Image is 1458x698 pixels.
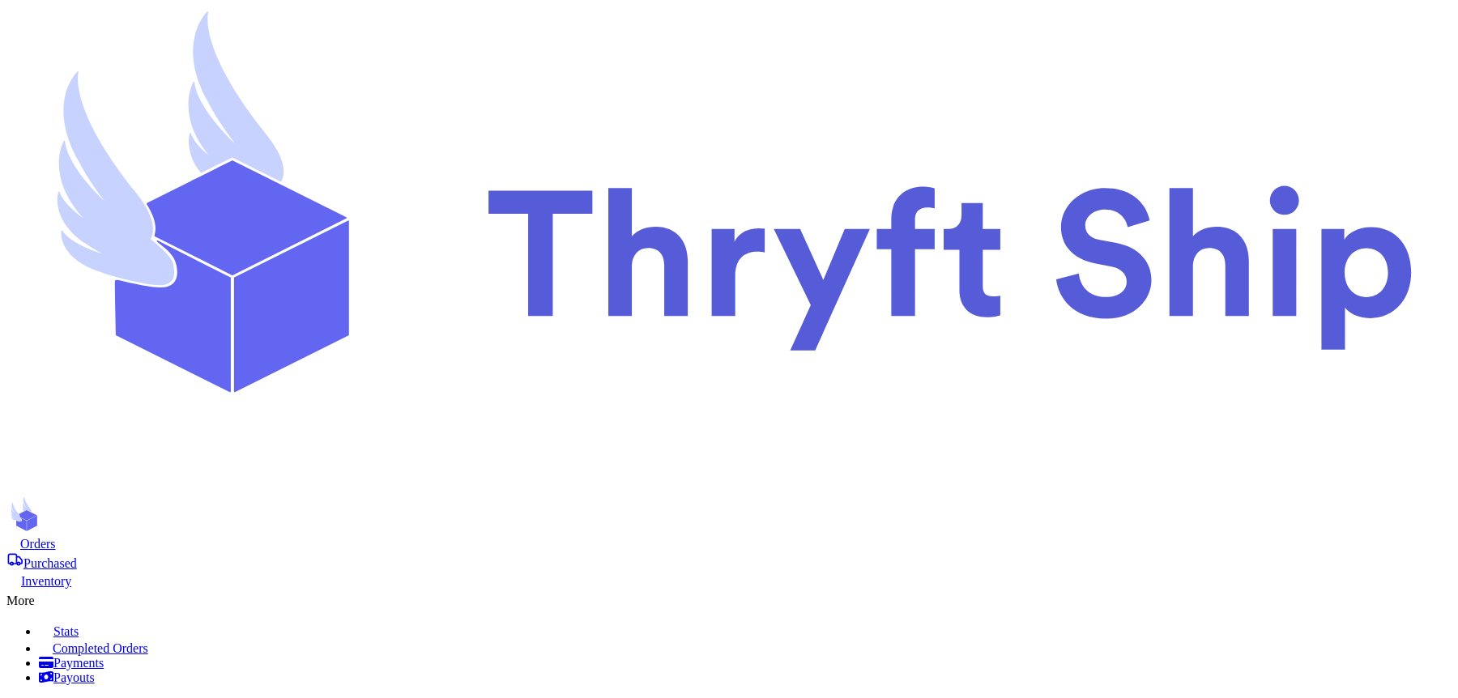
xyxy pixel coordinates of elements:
a: Payouts [39,670,1452,685]
a: Inventory [6,571,1452,589]
a: Orders [6,535,1452,551]
a: Stats [39,621,1452,639]
a: Completed Orders [39,639,1452,656]
a: Purchased [6,551,1452,571]
a: Payments [39,656,1452,670]
div: More [6,589,1452,608]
